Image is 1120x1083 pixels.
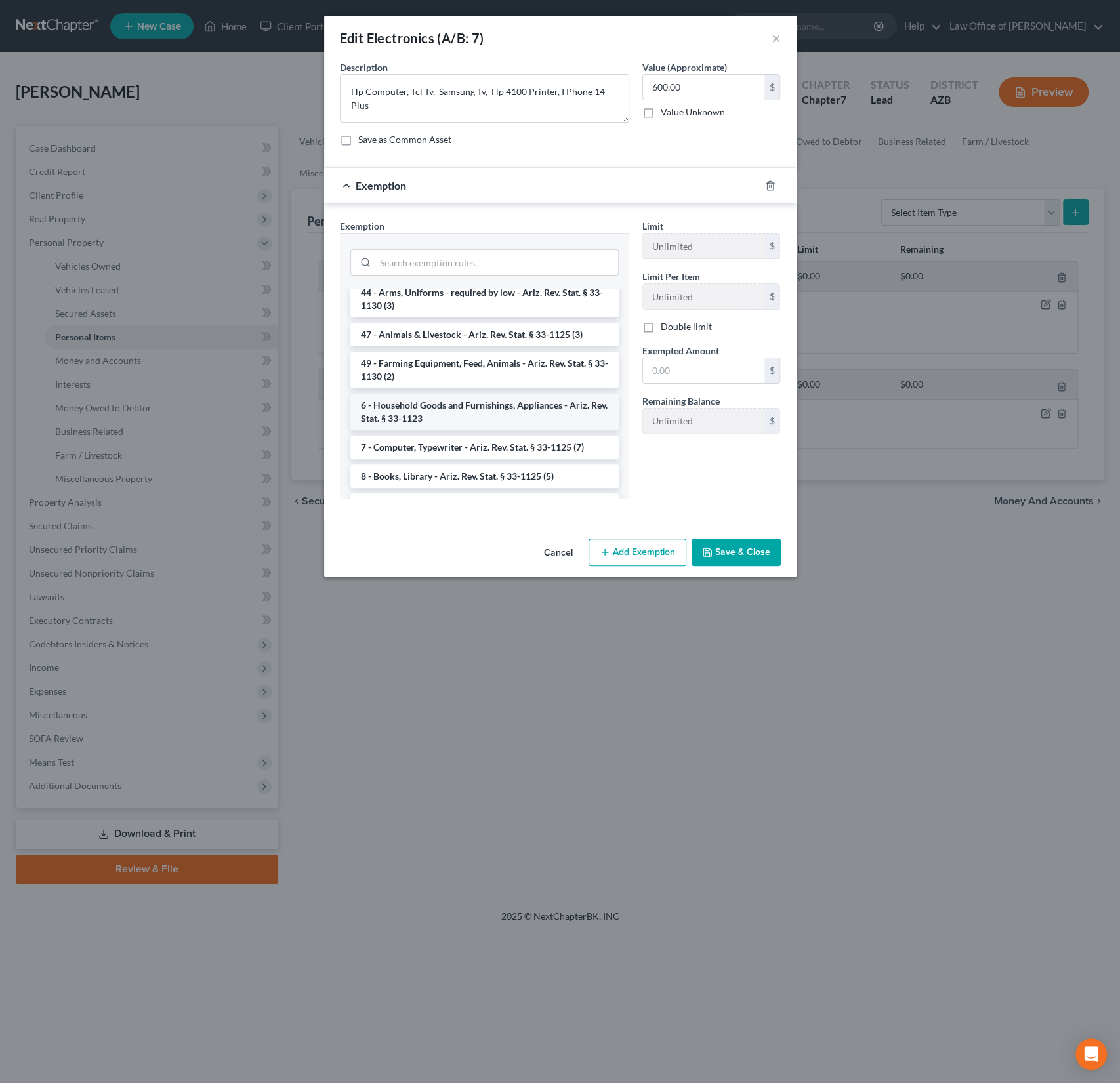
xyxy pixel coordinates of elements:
span: Limit [642,220,663,232]
button: Save & Close [692,539,781,566]
input: Search exemption rules... [375,250,618,275]
span: Description [340,62,388,73]
span: Exemption [340,220,384,232]
div: $ [764,284,780,309]
input: 0.00 [643,75,764,100]
span: Exempted Amount [642,345,719,356]
button: Add Exemption [589,539,686,566]
input: -- [643,284,764,309]
input: -- [643,234,764,258]
div: Open Intercom Messenger [1075,1038,1107,1070]
li: 6 - Household Goods and Furnishings, Appliances - Ariz. Rev. Stat. § 33-1123 [350,394,619,430]
label: Limit Per Item [642,270,700,283]
li: 8 - Family [DEMOGRAPHIC_DATA] - Ariz. Rev. Stat. § 33-1125 (7) [350,493,619,530]
label: Value Unknown [661,106,725,119]
li: 44 - Arms, Uniforms - required by low - Ariz. Rev. Stat. § 33-1130 (3) [350,281,619,317]
input: -- [643,409,764,434]
div: $ [764,75,780,100]
button: Cancel [533,540,583,566]
div: $ [764,358,780,383]
input: 0.00 [643,358,764,383]
span: Exemption [356,179,406,192]
label: Remaining Balance [642,394,720,408]
li: 49 - Farming Equipment, Feed, Animals - Ariz. Rev. Stat. § 33-1130 (2) [350,352,619,388]
li: 7 - Computer, Typewriter - Ariz. Rev. Stat. § 33-1125 (7) [350,436,619,459]
button: × [772,30,781,46]
label: Double limit [661,320,712,333]
li: 47 - Animals & Livestock - Ariz. Rev. Stat. § 33-1125 (3) [350,323,619,346]
div: $ [764,234,780,258]
label: Save as Common Asset [358,133,451,146]
li: 8 - Books, Library - Ariz. Rev. Stat. § 33-1125 (5) [350,464,619,488]
label: Value (Approximate) [642,60,727,74]
div: $ [764,409,780,434]
div: Edit Electronics (A/B: 7) [340,29,484,47]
